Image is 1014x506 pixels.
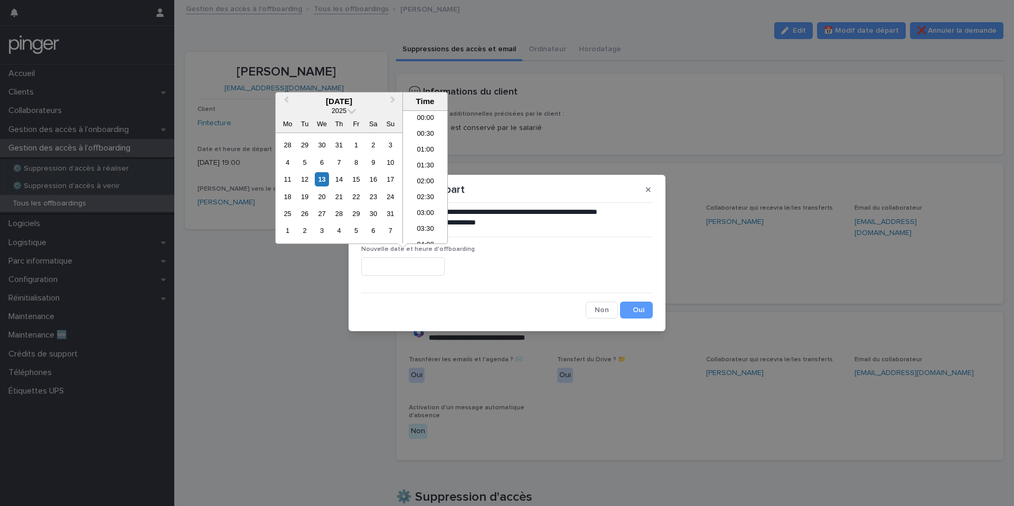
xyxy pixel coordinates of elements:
div: Choose Saturday, 9 August 2025 [366,155,380,170]
li: 01:30 [403,158,448,174]
div: Choose Tuesday, 29 July 2025 [297,138,312,152]
div: Choose Friday, 5 September 2025 [349,223,363,238]
div: Choose Friday, 15 August 2025 [349,172,363,186]
div: Choose Saturday, 2 August 2025 [366,138,380,152]
div: Choose Tuesday, 2 September 2025 [297,223,312,238]
div: Choose Sunday, 10 August 2025 [383,155,398,170]
div: Choose Monday, 18 August 2025 [280,190,295,204]
div: Choose Wednesday, 27 August 2025 [315,207,329,221]
div: Choose Thursday, 14 August 2025 [332,172,346,186]
div: Choose Thursday, 31 July 2025 [332,138,346,152]
li: 03:00 [403,206,448,222]
div: Choose Monday, 28 July 2025 [280,138,295,152]
button: Next Month [386,93,402,110]
div: Choose Monday, 11 August 2025 [280,172,295,186]
span: 2025 [332,107,346,115]
div: Choose Thursday, 4 September 2025 [332,223,346,238]
div: Tu [297,117,312,131]
div: Choose Monday, 1 September 2025 [280,223,295,238]
div: Choose Wednesday, 30 July 2025 [315,138,329,152]
div: Choose Saturday, 23 August 2025 [366,190,380,204]
div: Choose Friday, 29 August 2025 [349,207,363,221]
li: 00:00 [403,111,448,127]
div: month 2025-08 [279,136,399,239]
div: Choose Sunday, 24 August 2025 [383,190,398,204]
div: Sa [366,117,380,131]
div: Choose Friday, 22 August 2025 [349,190,363,204]
li: 03:30 [403,222,448,238]
div: Su [383,117,398,131]
div: Choose Monday, 4 August 2025 [280,155,295,170]
li: 01:00 [403,143,448,158]
div: Mo [280,117,295,131]
li: 04:00 [403,238,448,254]
div: Choose Thursday, 21 August 2025 [332,190,346,204]
div: Choose Thursday, 7 August 2025 [332,155,346,170]
div: Choose Wednesday, 3 September 2025 [315,223,329,238]
div: Choose Saturday, 30 August 2025 [366,207,380,221]
div: Choose Friday, 1 August 2025 [349,138,363,152]
div: Choose Tuesday, 26 August 2025 [297,207,312,221]
div: Choose Saturday, 16 August 2025 [366,172,380,186]
div: Choose Tuesday, 19 August 2025 [297,190,312,204]
li: 02:00 [403,174,448,190]
div: [DATE] [276,97,402,106]
button: Previous Month [277,93,294,110]
div: Choose Saturday, 6 September 2025 [366,223,380,238]
li: 00:30 [403,127,448,143]
div: Choose Monday, 25 August 2025 [280,207,295,221]
div: Choose Wednesday, 13 August 2025 [315,172,329,186]
div: We [315,117,329,131]
div: Choose Wednesday, 20 August 2025 [315,190,329,204]
li: 02:30 [403,190,448,206]
div: Fr [349,117,363,131]
div: Choose Sunday, 7 September 2025 [383,223,398,238]
div: Choose Tuesday, 5 August 2025 [297,155,312,170]
div: Choose Sunday, 3 August 2025 [383,138,398,152]
div: Choose Thursday, 28 August 2025 [332,207,346,221]
div: Choose Sunday, 31 August 2025 [383,207,398,221]
div: Choose Tuesday, 12 August 2025 [297,172,312,186]
div: Time [406,97,445,106]
div: Choose Wednesday, 6 August 2025 [315,155,329,170]
span: Nouvelle date et heure d'offboarding [361,246,475,252]
div: Choose Friday, 8 August 2025 [349,155,363,170]
div: Th [332,117,346,131]
div: Choose Sunday, 17 August 2025 [383,172,398,186]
